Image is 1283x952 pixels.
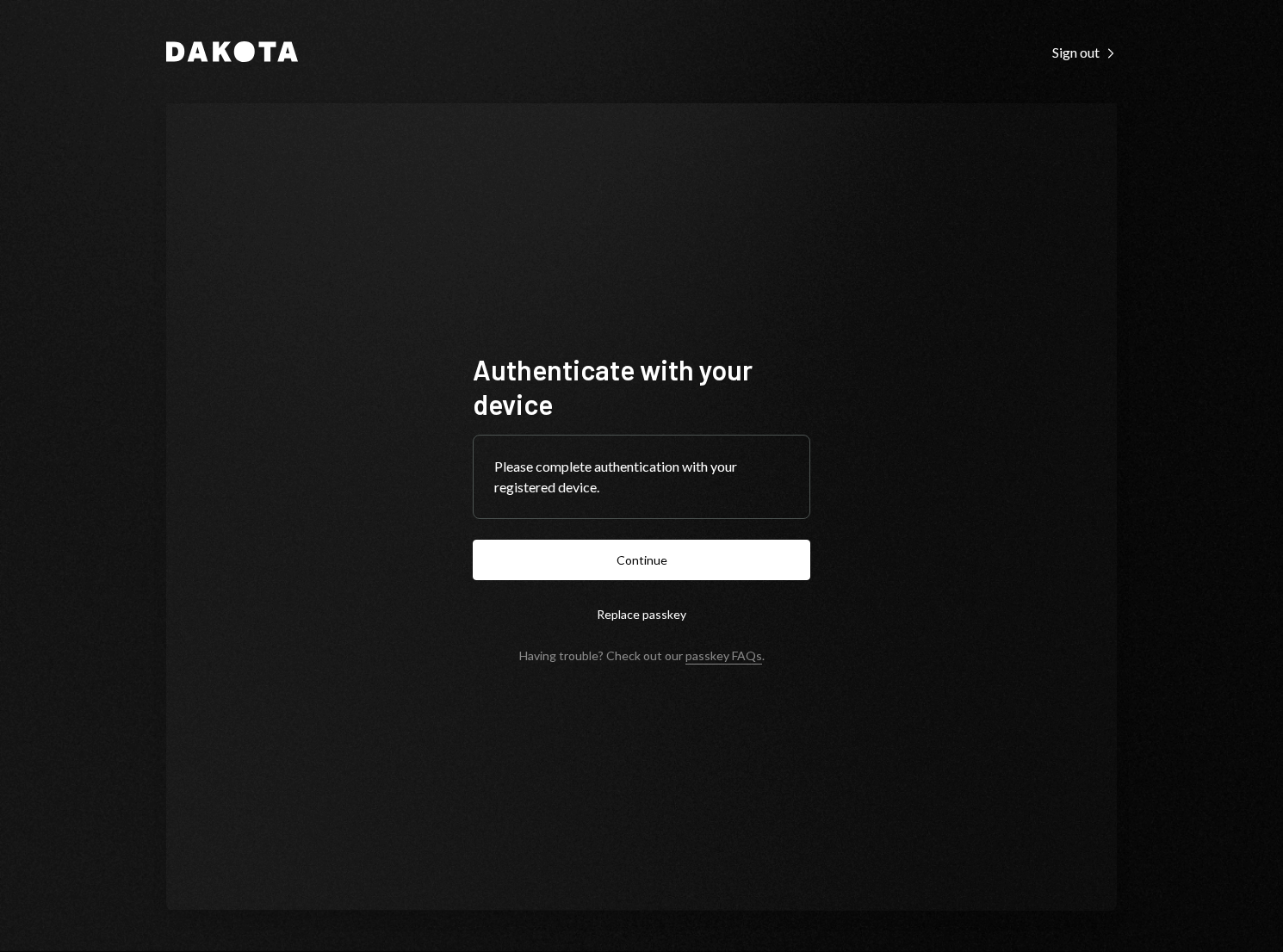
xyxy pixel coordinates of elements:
[473,540,810,580] button: Continue
[494,456,789,498] div: Please complete authentication with your registered device.
[473,594,810,634] button: Replace passkey
[1052,42,1117,61] a: Sign out
[685,648,762,665] a: passkey FAQs
[519,648,765,663] div: Having trouble? Check out our .
[1052,44,1117,61] div: Sign out
[473,352,810,421] h1: Authenticate with your device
